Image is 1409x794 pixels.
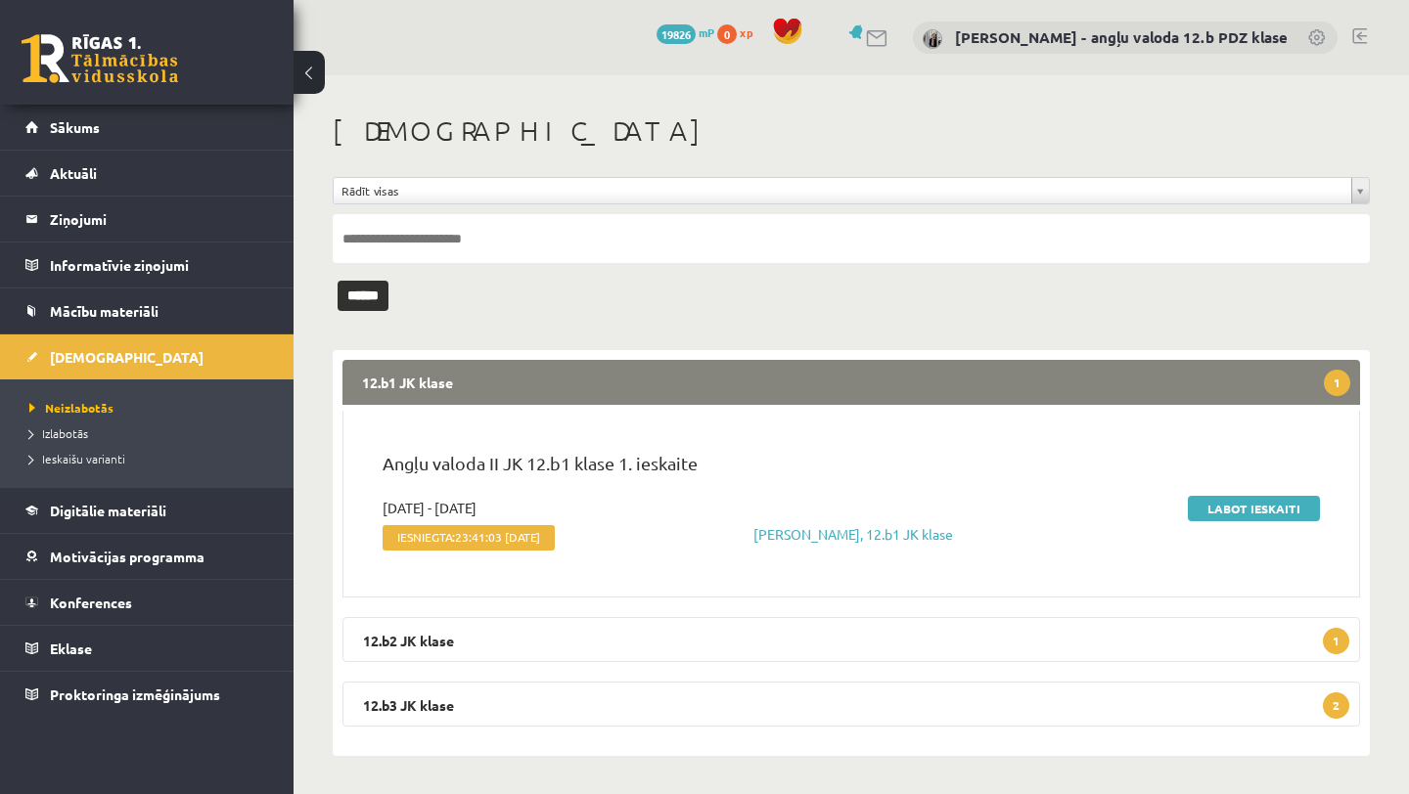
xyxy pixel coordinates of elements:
[699,24,714,40] span: mP
[29,400,114,416] span: Neizlabotās
[50,502,166,519] span: Digitālie materiāli
[25,672,269,717] a: Proktoringa izmēģinājums
[342,682,1360,727] legend: 12.b3 JK klase
[334,178,1369,203] a: Rādīt visas
[657,24,714,40] a: 19826 mP
[342,617,1360,662] legend: 12.b2 JK klase
[25,288,269,333] a: Mācību materiāli
[50,164,97,182] span: Aktuāli
[25,534,269,579] a: Motivācijas programma
[50,640,92,657] span: Eklase
[342,360,1360,405] legend: 12.b1 JK klase
[753,525,953,543] a: [PERSON_NAME], 12.b1 JK klase
[1188,496,1320,521] a: Labot ieskaiti
[25,626,269,671] a: Eklase
[740,24,752,40] span: xp
[29,425,88,441] span: Izlabotās
[25,105,269,150] a: Sākums
[455,530,540,544] span: 23:41:03 [DATE]
[50,197,269,242] legend: Ziņojumi
[25,580,269,625] a: Konferences
[383,450,1320,486] p: Angļu valoda II JK 12.b1 klase 1. ieskaite
[50,118,100,136] span: Sākums
[657,24,696,44] span: 19826
[383,525,555,551] span: Iesniegta:
[717,24,737,44] span: 0
[25,151,269,196] a: Aktuāli
[29,399,274,417] a: Neizlabotās
[955,27,1288,47] a: [PERSON_NAME] - angļu valoda 12.b PDZ klase
[50,348,204,366] span: [DEMOGRAPHIC_DATA]
[333,114,1370,148] h1: [DEMOGRAPHIC_DATA]
[717,24,762,40] a: 0 xp
[1323,628,1349,654] span: 1
[50,548,205,565] span: Motivācijas programma
[29,450,274,467] a: Ieskaišu varianti
[50,302,159,320] span: Mācību materiāli
[25,334,269,379] a: [DEMOGRAPHIC_DATA]
[923,29,942,49] img: Agnese Vaškūna - angļu valoda 12.b PDZ klase
[50,243,269,287] legend: Informatīvie ziņojumi
[25,197,269,242] a: Ziņojumi
[29,451,125,466] span: Ieskaišu varianti
[50,685,220,703] span: Proktoringa izmēģinājums
[22,34,178,83] a: Rīgas 1. Tālmācības vidusskola
[341,178,1343,203] span: Rādīt visas
[383,498,477,518] span: [DATE] - [DATE]
[1324,370,1350,396] span: 1
[50,594,132,611] span: Konferences
[25,243,269,287] a: Informatīvie ziņojumi
[1323,692,1349,719] span: 2
[25,488,269,533] a: Digitālie materiāli
[29,424,274,442] a: Izlabotās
